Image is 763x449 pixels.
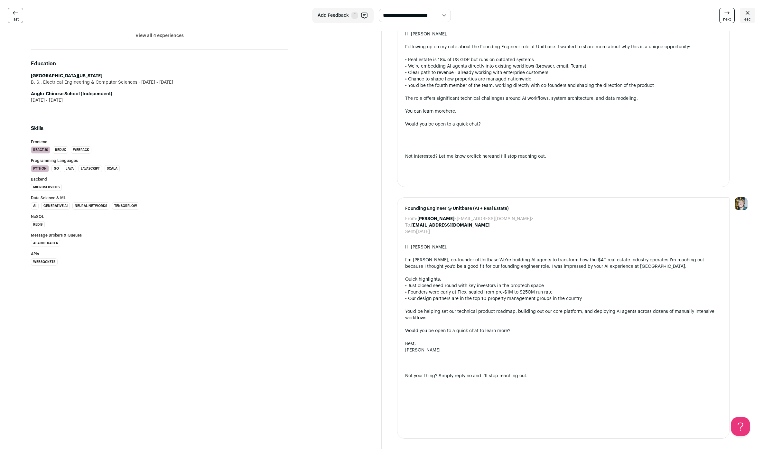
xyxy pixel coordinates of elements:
div: • We're embedding AI agents directly into existing workflows (browser, email, Teams) [405,63,722,70]
li: Redux [53,146,68,154]
div: • Chance to shape how properties are managed nationwide [405,76,722,82]
h3: APIs [31,252,288,256]
div: You'd be helping set our technical product roadmap, building out our core platform, and deploying... [405,308,722,321]
img: 6494470-medium_jpg [735,197,748,210]
div: • Founders were early at Flex, scaled from pre-$1M to $250M run rate [405,289,722,295]
h2: Education [31,60,288,68]
iframe: Help Scout Beacon - Open [731,417,750,436]
span: [DATE] - [DATE] [137,79,173,86]
a: next [719,8,735,23]
li: JavaScript [79,165,102,172]
span: F [351,12,358,19]
span: [DATE] - [DATE] [31,97,63,104]
div: Not your thing? Simply reply no and I’ll stop reaching out. [405,373,722,379]
li: Python [31,165,49,172]
span: Founding Engineer @ Unitbase (AI + Real Estate) [405,205,722,212]
li: Scala [105,165,120,172]
b: [PERSON_NAME] [417,217,454,221]
li: WebSockets [31,258,58,266]
div: B. S., Electrical Engineering & Computer Sciences [31,79,288,86]
div: Following up on my note about the Founding Engineer role at Unitbase. I wanted to share more abou... [405,44,722,50]
dd: <[EMAIL_ADDRESS][DOMAIN_NAME]> [417,216,533,222]
div: • You'd be the fourth member of the team, working directly with co-founders and shaping the direc... [405,82,722,89]
li: Microservices [31,184,62,191]
a: Unitbase [479,258,498,262]
li: Apache Kafka [31,240,60,247]
h3: Frontend [31,140,288,144]
span: Add Feedback [318,12,349,19]
div: • Just closed seed round with key investors in the proptech space [405,283,722,289]
h3: Backend [31,177,288,181]
b: [EMAIL_ADDRESS][DOMAIN_NAME] [411,223,489,228]
div: Would you be open to a quick chat to learn more? [405,328,722,334]
div: Would you be open to a quick chat? [405,121,722,127]
span: next [723,17,731,22]
li: Neural Networks [72,202,109,210]
h2: Skills [31,125,288,132]
div: Best, [405,341,722,347]
button: View all 4 experiences [135,33,184,39]
dt: Sent: [405,229,416,235]
div: You can learn more . [405,108,722,115]
div: Hi [PERSON_NAME], [405,31,722,37]
li: AI [31,202,39,210]
a: here [446,109,455,114]
div: • Real estate is 18% of US GDP but runs on outdated systems [405,57,722,63]
div: Quick highlights: [405,276,722,283]
strong: Anglo-Chinese School (Independent) [31,92,112,96]
li: Go [51,165,61,172]
li: React.js [31,146,50,154]
h3: Programming Languages [31,159,288,163]
span: last [13,17,19,22]
strong: [GEOGRAPHIC_DATA][US_STATE] [31,74,102,78]
div: [PERSON_NAME] [405,347,722,353]
dt: To: [405,222,411,229]
h3: Message Brokers & Queues [31,233,288,237]
li: Generative AI [41,202,70,210]
a: esc [740,8,755,23]
div: • Our design partners are in the top 10 property management groups in the country [405,295,722,302]
div: I'm [PERSON_NAME], co-founder of . I'm reaching out because I thought you'd be a good fit for our... [405,257,722,270]
a: click here [471,154,492,159]
li: TensorFlow [112,202,139,210]
button: Add Feedback F [312,8,374,23]
div: • Clear path to revenue - already working with enterprise customers [405,70,722,76]
dd: [DATE] [416,229,430,235]
span: esc [744,17,751,22]
dt: From: [405,216,417,222]
span: We're building AI agents to transform how the $4T real estate industry operates. [499,258,670,262]
a: last [8,8,23,23]
li: Redis [31,221,45,228]
li: Webpack [71,146,91,154]
li: Java [64,165,76,172]
h3: Data Science & ML [31,196,288,200]
div: Hi [PERSON_NAME], [405,244,722,250]
div: The role offers significant technical challenges around AI workflows, system architecture, and da... [405,95,722,102]
h3: NoSQL [31,215,288,219]
div: Not interested? Let me know or and I’ll stop reaching out. [405,153,722,160]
